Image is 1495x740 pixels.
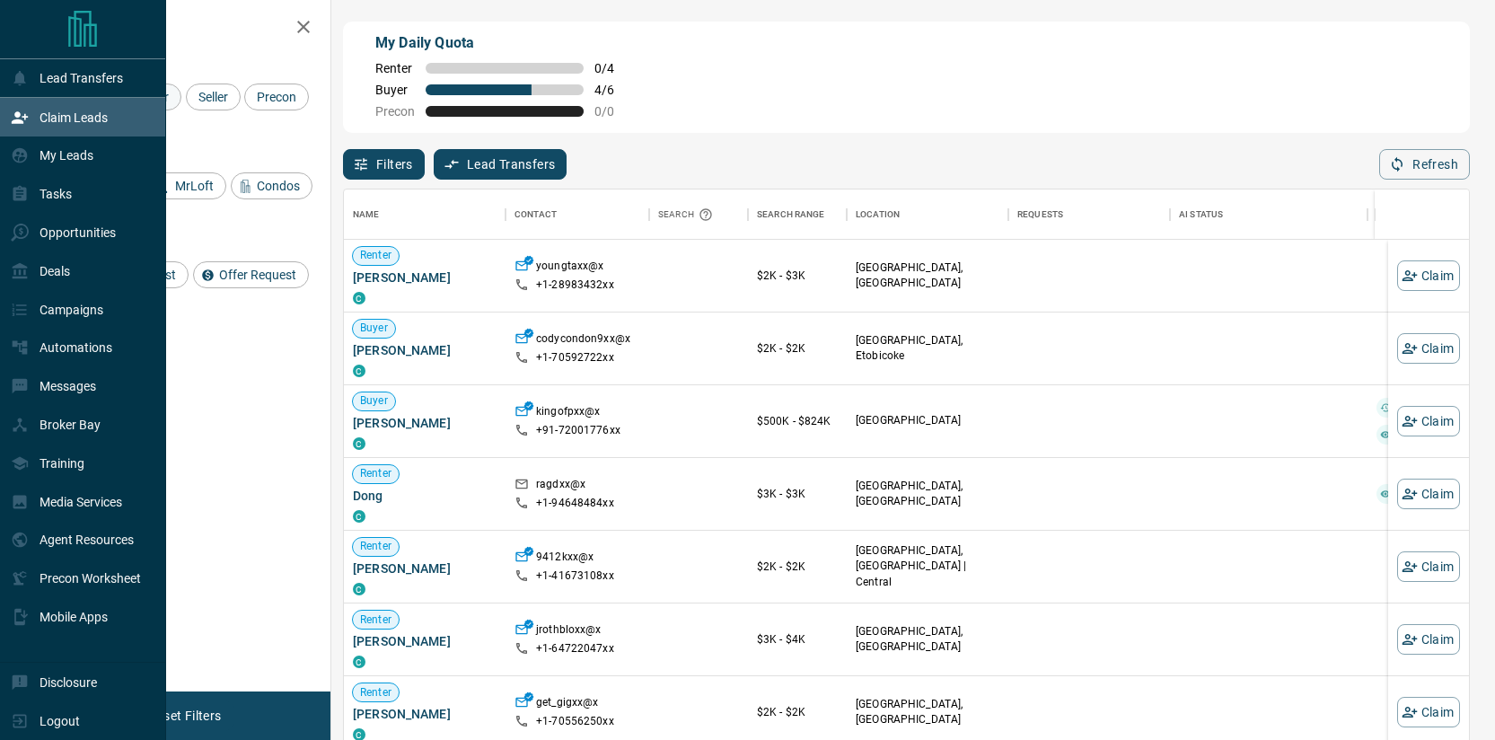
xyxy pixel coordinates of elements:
p: $2K - $2K [757,704,838,720]
p: +1- 41673108xx [536,568,614,584]
div: condos.ca [353,365,365,377]
span: 4 / 6 [594,83,634,97]
p: +91- 72001776xx [536,423,620,438]
span: Renter [353,612,399,628]
div: AI Status [1170,189,1367,240]
span: Offer Request [213,268,303,282]
div: AI Status [1179,189,1223,240]
p: My Daily Quota [375,32,634,54]
span: Seller [192,90,234,104]
span: MrLoft [169,179,220,193]
p: ragdxx@x [536,477,585,496]
button: Reset Filters [136,700,233,731]
span: [PERSON_NAME] [353,341,497,359]
div: MrLoft [149,172,226,199]
p: $2K - $3K [757,268,838,284]
div: Offer Request [193,261,309,288]
p: +1- 64722047xx [536,641,614,656]
span: [PERSON_NAME] [353,632,497,650]
button: Claim [1397,624,1460,655]
div: Condos [231,172,312,199]
p: +1- 28983432xx [536,277,614,293]
button: Claim [1397,551,1460,582]
p: get_gigxx@x [536,695,598,714]
span: [PERSON_NAME] [353,414,497,432]
span: Renter [375,61,415,75]
button: Claim [1397,260,1460,291]
div: condos.ca [353,510,365,523]
span: [PERSON_NAME] [353,269,497,286]
span: Buyer [375,83,415,97]
p: $3K - $4K [757,631,838,647]
p: $3K - $3K [757,486,838,502]
p: $2K - $2K [757,340,838,357]
div: Search Range [757,189,825,240]
div: Location [847,189,1008,240]
span: 0 / 4 [594,61,634,75]
button: Claim [1397,697,1460,727]
div: Requests [1008,189,1170,240]
div: condos.ca [353,583,365,595]
p: $500K - $824K [757,413,838,429]
span: [PERSON_NAME] [353,559,497,577]
div: Contact [514,189,557,240]
div: Seller [186,84,241,110]
p: 9412kxx@x [536,550,594,568]
span: Dong [353,487,497,505]
div: Search [658,189,717,240]
p: +1- 70556250xx [536,714,614,729]
p: [GEOGRAPHIC_DATA] [856,413,999,428]
span: High Interest [1387,486,1465,501]
div: Location [856,189,900,240]
span: 0 / 0 [594,104,634,119]
p: [GEOGRAPHIC_DATA], [GEOGRAPHIC_DATA] [856,479,999,509]
h2: Filters [57,18,312,40]
button: Filters [343,149,425,180]
button: Claim [1397,406,1460,436]
span: Renter [353,685,399,700]
span: Buyer [353,393,395,409]
p: codycondon9xx@x [536,331,630,350]
span: Precon [251,90,303,104]
div: Search Range [748,189,847,240]
span: Condos [251,179,306,193]
p: [GEOGRAPHIC_DATA], [GEOGRAPHIC_DATA] [856,624,999,655]
p: [GEOGRAPHIC_DATA], [GEOGRAPHIC_DATA] | Central [856,543,999,589]
span: Precon [375,104,415,119]
button: Claim [1397,333,1460,364]
p: jrothbloxx@x [536,622,602,641]
span: Buyer [353,321,395,336]
p: +1- 94648484xx [536,496,614,511]
span: High Interest [1387,427,1465,442]
div: Precon [244,84,309,110]
span: Renter [353,466,399,481]
span: [PERSON_NAME] [353,705,497,723]
div: condos.ca [353,292,365,304]
button: Claim [1397,479,1460,509]
button: Refresh [1379,149,1470,180]
div: Requests [1017,189,1063,240]
div: Name [353,189,380,240]
p: +1- 70592722xx [536,350,614,366]
p: youngtaxx@x [536,259,603,277]
span: Back to Site [1387,400,1460,415]
div: Contact [506,189,649,240]
div: condos.ca [353,656,365,668]
button: Lead Transfers [434,149,567,180]
p: [GEOGRAPHIC_DATA], Etobicoke [856,333,999,364]
p: [GEOGRAPHIC_DATA], [GEOGRAPHIC_DATA] [856,697,999,727]
span: Renter [353,248,399,263]
p: kingofpxx@x [536,404,600,423]
div: Name [344,189,506,240]
p: [GEOGRAPHIC_DATA], [GEOGRAPHIC_DATA] [856,260,999,291]
div: condos.ca [353,437,365,450]
span: Renter [353,539,399,554]
p: $2K - $2K [757,559,838,575]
